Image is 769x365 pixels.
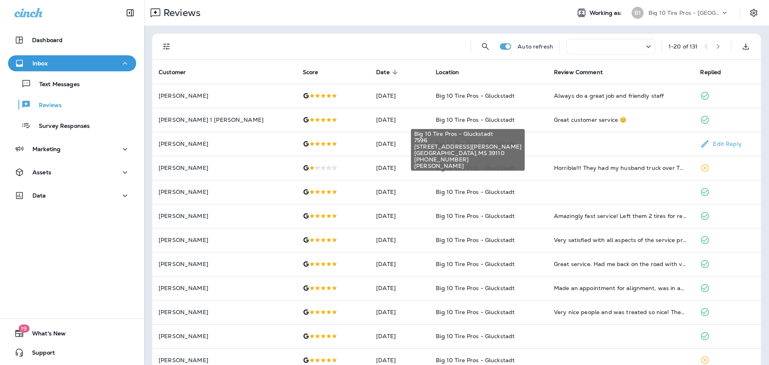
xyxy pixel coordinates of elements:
div: Very satisfied with all aspects of the service provided. Second set of tires purchased with no is... [554,236,688,244]
span: Big 10 Tire Pros - Gluckstadt [436,116,515,123]
span: Big 10 Tire Pros - Gluckstadt [436,236,515,244]
button: 19What's New [8,325,136,341]
button: Support [8,345,136,361]
span: Support [24,349,55,359]
p: Marketing [32,146,60,152]
td: [DATE] [370,108,429,132]
p: Reviews [31,102,62,109]
span: Date [376,69,400,76]
p: Inbox [32,60,48,67]
p: Edit Reply [710,141,741,147]
td: [DATE] [370,84,429,108]
td: [DATE] [370,204,429,228]
span: [PHONE_NUMBER] [414,156,521,163]
span: 19 [18,325,29,333]
span: Location [436,69,469,76]
p: Survey Responses [31,123,90,130]
p: [PERSON_NAME] [159,141,290,147]
button: Collapse Sidebar [119,5,141,21]
button: Dashboard [8,32,136,48]
span: Review Comment [554,69,613,76]
span: [GEOGRAPHIC_DATA] , MS 39110 [414,150,521,156]
p: Reviews [160,7,201,19]
td: [DATE] [370,252,429,276]
button: Reviews [8,96,136,113]
button: Search Reviews [477,38,493,54]
span: Big 10 Tire Pros - Gluckstadt [436,333,515,340]
div: Great service. Had me back on the road with very little down time! [554,260,688,268]
button: Text Messages [8,75,136,92]
span: Big 10 Tire Pros - Gluckstadt [436,357,515,364]
p: [PERSON_NAME] [159,261,290,267]
div: B1 [632,7,644,19]
div: Great customer service 😊 [554,116,688,124]
button: Export as CSV [738,38,754,54]
td: [DATE] [370,300,429,324]
p: Big 10 Tire Pros - [GEOGRAPHIC_DATA] [648,10,721,16]
span: Date [376,69,390,76]
button: Filters [159,38,175,54]
td: [DATE] [370,276,429,300]
p: Data [32,192,46,199]
span: Big 10 Tire Pros - Gluckstadt [436,92,515,99]
div: Amazingly fast service! Left them 2 tires for repair, expecting to get a call in a day or so. Got... [554,212,688,220]
span: Big 10 Tire Pros - Gluckstadt [436,309,515,316]
div: Made an appointment for alignment, was in and out in 45 mins. Friendly folks and great service [554,284,688,292]
p: [PERSON_NAME] [159,93,290,99]
span: Review Comment [554,69,603,76]
span: [PERSON_NAME] [414,163,521,169]
span: Replied [700,69,731,76]
span: Location [436,69,459,76]
span: Big 10 Tire Pros - Gluckstadt [436,260,515,268]
p: Auto refresh [517,43,553,50]
p: Assets [32,169,51,175]
span: Replied [700,69,721,76]
td: [DATE] [370,132,429,156]
button: Inbox [8,55,136,71]
p: [PERSON_NAME] 1 [PERSON_NAME] [159,117,290,123]
p: [PERSON_NAME] [159,189,290,195]
td: [DATE] [370,180,429,204]
p: [PERSON_NAME] [159,165,290,171]
p: [PERSON_NAME] [159,213,290,219]
span: Big 10 Tire Pros - Gluckstadt [436,284,515,292]
p: [PERSON_NAME] [159,357,290,363]
button: Assets [8,164,136,180]
span: Big 10 Tire Pros - Gluckstadt [436,188,515,196]
p: [PERSON_NAME] [159,285,290,291]
span: [STREET_ADDRESS][PERSON_NAME] [414,143,521,150]
p: [PERSON_NAME] [159,237,290,243]
td: [DATE] [370,324,429,348]
div: 1 - 20 of 131 [668,43,698,50]
span: Score [303,69,318,76]
div: Horrible!!! They had my husband truck over TWO WEEKS! They told him it was two different things a... [554,164,688,172]
div: Very nice people and was treated so nice! They are so busy but got to me quickly ! This is defini... [554,308,688,316]
p: Text Messages [31,81,80,89]
p: [PERSON_NAME] [159,333,290,339]
span: Working as: [590,10,624,16]
span: Score [303,69,329,76]
span: Big 10 Tire Pros - Gluckstadt [414,131,521,137]
button: Survey Responses [8,117,136,134]
span: Big 10 Tire Pros - Gluckstadt [436,212,515,220]
button: Data [8,188,136,204]
span: 7596 [414,137,521,143]
td: [DATE] [370,228,429,252]
span: What's New [24,330,66,340]
td: [DATE] [370,156,429,180]
button: Marketing [8,141,136,157]
span: Customer [159,69,186,76]
button: Settings [747,6,761,20]
p: Dashboard [32,37,62,43]
p: [PERSON_NAME] [159,309,290,315]
span: Customer [159,69,196,76]
div: Always do a great job and friendly staff [554,92,688,100]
